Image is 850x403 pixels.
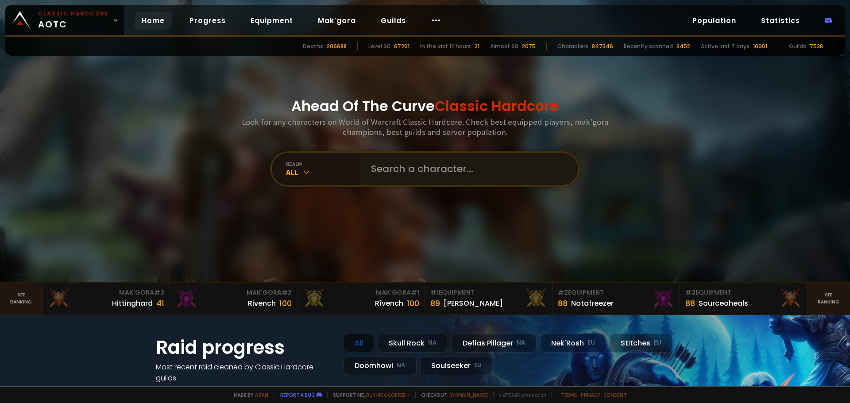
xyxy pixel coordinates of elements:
[603,391,627,398] a: Consent
[475,42,479,50] div: 21
[430,288,547,297] div: Equipment
[135,12,172,30] a: Home
[378,334,448,353] div: Skull Rock
[624,42,673,50] div: Recently scanned
[558,288,674,297] div: Equipment
[557,42,588,50] div: Characters
[561,391,577,398] a: Terms
[374,12,413,30] a: Guilds
[5,5,124,35] a: Classic HardcoreAOTC
[753,42,767,50] div: 10901
[279,297,292,309] div: 100
[286,167,360,177] div: All
[420,356,493,375] div: Soulseeker
[430,297,440,309] div: 89
[435,96,559,116] span: Classic Hardcore
[558,288,568,297] span: # 2
[156,384,213,394] a: See all progress
[327,42,347,50] div: 206688
[610,334,672,353] div: Stitches
[375,298,403,309] div: Rîvench
[676,42,690,50] div: 3452
[552,283,680,315] a: #2Equipment88Notafreezer
[248,298,276,309] div: Rivench
[490,42,518,50] div: Almost 60
[280,391,315,398] a: Report a bug
[238,117,612,137] h3: Look for any characters on World of Warcraft Classic Hardcore. Check best equipped players, mak'g...
[592,42,613,50] div: 847346
[154,288,164,297] span: # 3
[368,42,390,50] div: Level 60
[112,298,153,309] div: Hittinghard
[156,334,333,361] h1: Raid progress
[297,283,425,315] a: Mak'Gora#1Rîvench100
[291,96,559,117] h1: Ahead Of The Curve
[587,338,595,347] small: EU
[156,297,164,309] div: 41
[311,12,363,30] a: Mak'gora
[558,297,568,309] div: 88
[303,288,419,297] div: Mak'Gora
[522,42,536,50] div: 2075
[286,161,360,167] div: realm
[228,391,268,398] span: Made by
[685,288,695,297] span: # 3
[303,42,323,50] div: Deaths
[156,361,333,384] h4: Most recent raid cleaned by Classic Hardcore guilds
[366,153,568,185] input: Search a character...
[255,391,268,398] a: a fan
[411,288,419,297] span: # 1
[699,298,748,309] div: Sourceoheals
[474,361,482,370] small: EU
[425,283,552,315] a: #1Equipment89[PERSON_NAME]
[42,283,170,315] a: Mak'Gora#3Hittinghard41
[38,10,109,18] small: Classic Hardcore
[493,391,546,398] span: v. d752d5 - production
[394,42,410,50] div: 67261
[685,12,743,30] a: Population
[701,42,750,50] div: Active last 7 days
[540,334,606,353] div: Nek'Rosh
[415,391,488,398] span: Checkout
[444,298,503,309] div: [PERSON_NAME]
[654,338,661,347] small: EU
[175,288,292,297] div: Mak'Gora
[243,12,300,30] a: Equipment
[685,297,695,309] div: 88
[38,10,109,31] span: AOTC
[810,42,823,50] div: 7538
[420,42,471,50] div: In the last 12 hours
[517,338,525,347] small: NA
[170,283,297,315] a: Mak'Gora#2Rivench100
[571,298,614,309] div: Notafreezer
[282,288,292,297] span: # 2
[397,361,406,370] small: NA
[366,391,410,398] a: Buy me a coffee
[48,288,164,297] div: Mak'Gora
[182,12,233,30] a: Progress
[327,391,410,398] span: Support me,
[449,391,488,398] a: [DOMAIN_NAME]
[754,12,807,30] a: Statistics
[789,42,806,50] div: Guilds
[407,297,419,309] div: 100
[452,334,537,353] div: Defias Pillager
[344,356,417,375] div: Doomhowl
[430,288,439,297] span: # 1
[680,283,807,315] a: #3Equipment88Sourceoheals
[344,334,374,353] div: All
[581,391,600,398] a: Privacy
[807,283,850,315] a: Seeranking
[685,288,802,297] div: Equipment
[428,338,437,347] small: NA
